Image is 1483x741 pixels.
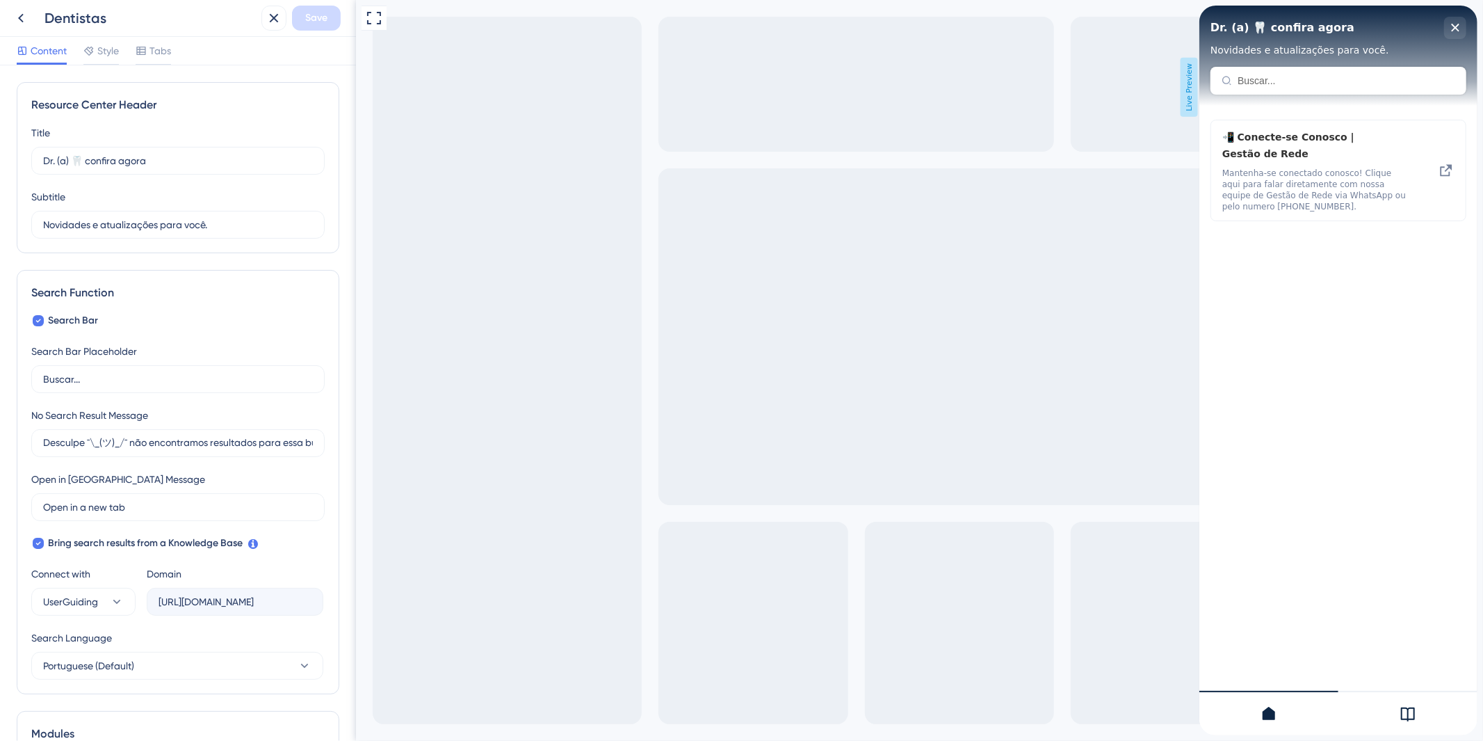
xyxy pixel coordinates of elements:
span: Bring search results from a Knowledge Base [48,535,243,552]
div: close resource center [245,11,267,33]
div: Resource Center Header [31,97,325,113]
div: Open in [GEOGRAPHIC_DATA] Message [31,471,205,488]
span: Portuguese (Default) [43,658,134,674]
input: Buscar... [43,372,313,387]
button: UserGuiding [31,588,136,616]
div: No Search Result Message [31,407,148,424]
div: Domain [147,566,181,582]
span: Novidades e atualizações para você. [11,39,190,50]
span: 📲 Conecte-se Conosco | Gestão de Rede [23,123,186,157]
span: Style [97,42,119,59]
span: Search Language [31,630,112,646]
button: Portuguese (Default) [31,652,323,680]
span: Portal do Prestador [27,4,132,21]
span: Tabs [149,42,171,59]
input: Desculpe ¯\_(ツ)_/¯ não encontramos resultados para essa busca. [43,436,313,451]
div: Subtitle [31,189,65,205]
span: UserGuiding [43,593,98,610]
div: 3 [141,8,146,19]
div: Title [31,125,50,141]
div: Conecte-se Conosco | Gestão de Rede [23,123,209,207]
input: Buscar... [38,70,256,81]
input: Title [43,153,313,168]
div: Dentistas [44,8,256,28]
span: Mantenha-se conectado conosco! Clique aqui para falar diretamente com nossa equipe de Gestão de R... [23,162,209,207]
span: Content [31,42,67,59]
button: Save [292,6,341,31]
input: company.help.userguiding.com [159,594,311,609]
div: Search Function [31,285,325,301]
span: Dr. (a) 🦷 confira agora [11,12,155,33]
div: Search Bar Placeholder [31,343,137,360]
span: Save [305,10,327,26]
input: Open in a new tab [43,500,313,515]
span: Live Preview [825,58,842,117]
div: Connect with [31,566,136,582]
span: Search Bar [48,312,98,329]
input: Description [43,217,313,232]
